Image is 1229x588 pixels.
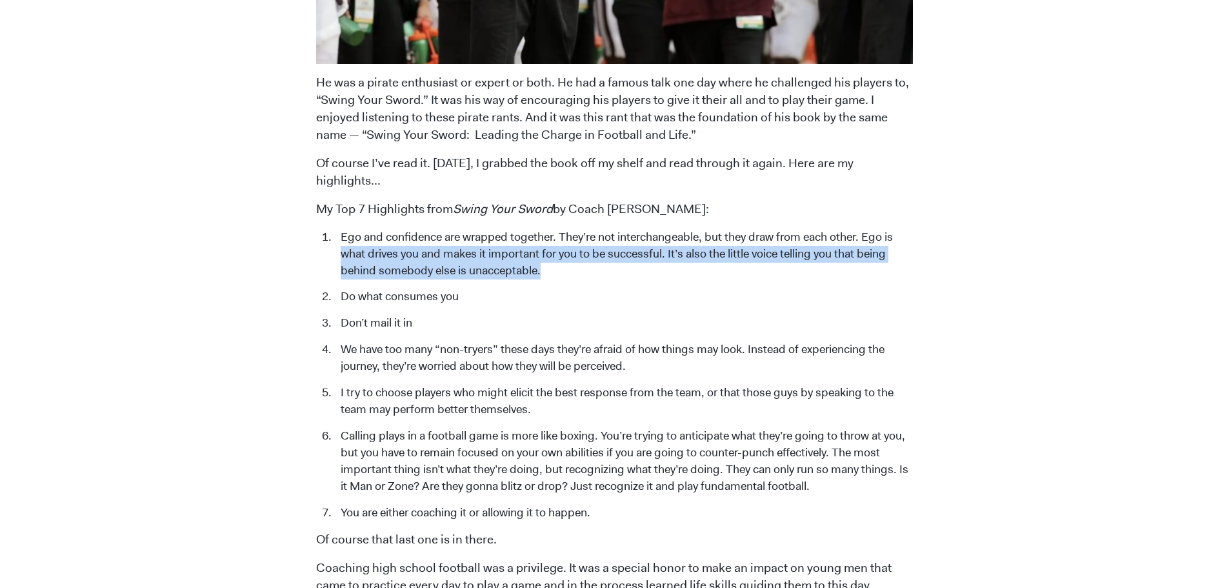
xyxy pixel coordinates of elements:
[334,289,913,305] li: Do what consumes you
[334,341,913,375] li: We have too many “non-tryers” these days they’re afraid of how things may look. Instead of experi...
[453,201,553,217] em: Swing Your Sword
[316,531,913,549] p: Of course that last one is in there.
[334,385,913,418] li: I try to choose players who might elicit the best response from the team, or that those guys by s...
[316,74,913,144] p: He was a pirate enthusiast or expert or both. He had a famous talk one day where he challenged hi...
[334,505,913,522] li: You are either coaching it or allowing it to happen.
[316,201,913,218] p: My Top 7 Highlights from by Coach [PERSON_NAME]:
[334,315,913,332] li: Don’t mail it in
[334,428,913,495] li: Calling plays in a football game is more like boxing. You’re trying to anticipate what they’re go...
[316,155,913,190] p: Of course I’ve read it. [DATE], I grabbed the book off my shelf and read through it again. Here a...
[334,229,913,279] li: Ego and confidence are wrapped together. They’re not interchangeable, but they draw from each oth...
